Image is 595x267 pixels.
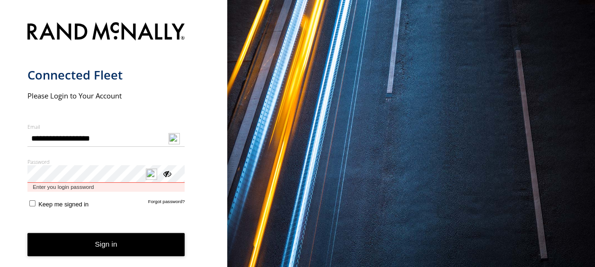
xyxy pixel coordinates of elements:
div: ViewPassword [162,169,171,178]
label: Password [27,158,185,165]
button: Sign in [27,233,185,256]
h1: Connected Fleet [27,67,185,83]
img: npw-badge-icon-locked.svg [169,133,180,144]
h2: Please Login to Your Account [27,91,185,100]
input: Keep me signed in [29,200,36,206]
img: Rand McNally [27,20,185,44]
img: npw-badge-icon-locked.svg [146,169,157,180]
a: Forgot password? [148,199,185,208]
span: Enter you login password [27,183,185,192]
label: Email [27,123,185,130]
span: Keep me signed in [38,201,89,208]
